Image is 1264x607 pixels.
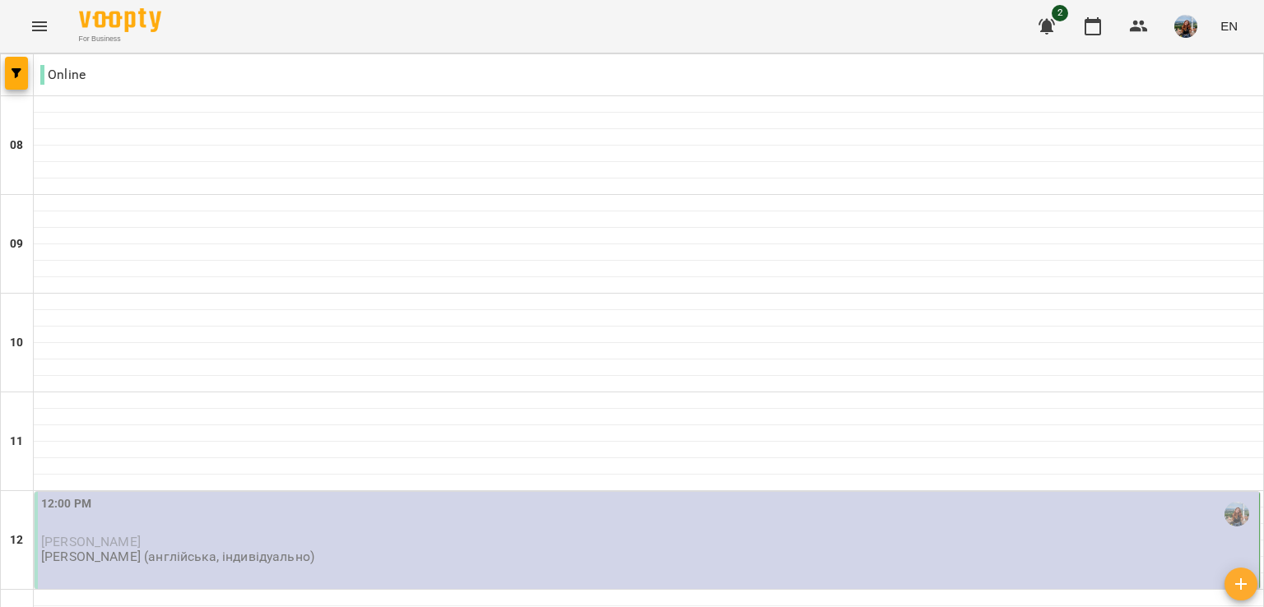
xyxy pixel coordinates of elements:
p: [PERSON_NAME] (англійська, індивідуально) [41,549,314,563]
img: fade860515acdeec7c3b3e8f399b7c1b.jpg [1174,15,1197,38]
button: EN [1214,11,1244,41]
span: EN [1220,17,1238,35]
p: Online [40,65,86,85]
h6: 12 [10,531,23,549]
h6: 08 [10,137,23,155]
img: Voopty Logo [79,8,161,32]
label: 12:00 PM [41,495,91,513]
span: [PERSON_NAME] [41,534,141,549]
span: For Business [79,34,161,44]
h6: 09 [10,235,23,253]
h6: 11 [10,433,23,451]
span: 2 [1052,5,1068,21]
button: Menu [20,7,59,46]
img: Лебеденко Катерина (а) [1224,502,1249,526]
button: Add lesson [1224,568,1257,600]
h6: 10 [10,334,23,352]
